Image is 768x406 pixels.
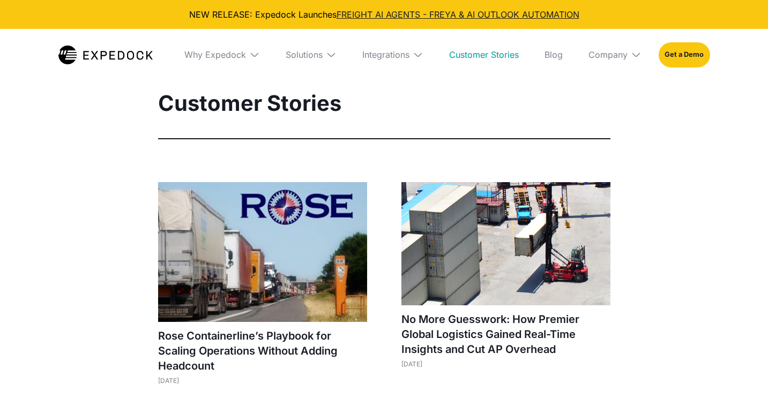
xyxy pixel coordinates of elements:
[9,9,759,20] div: NEW RELEASE: Expedock Launches
[286,49,323,60] div: Solutions
[158,377,367,385] div: [DATE]
[536,29,571,80] a: Blog
[401,312,610,357] h1: No More Guesswork: How Premier Global Logistics Gained Real-Time Insights and Cut AP Overhead
[158,182,367,395] a: Rose Containerline’s Playbook for Scaling Operations Without Adding Headcount[DATE]
[176,29,269,80] div: Why Expedock
[588,49,628,60] div: Company
[659,42,710,67] a: Get a Demo
[580,29,650,80] div: Company
[401,182,610,379] a: No More Guesswork: How Premier Global Logistics Gained Real-Time Insights and Cut AP Overhead[DATE]
[441,29,527,80] a: Customer Stories
[158,90,610,117] h1: Customer Stories
[354,29,432,80] div: Integrations
[401,360,610,368] div: [DATE]
[337,9,579,20] a: FREIGHT AI AGENTS - FREYA & AI OUTLOOK AUTOMATION
[158,328,367,373] h1: Rose Containerline’s Playbook for Scaling Operations Without Adding Headcount
[362,49,409,60] div: Integrations
[184,49,246,60] div: Why Expedock
[277,29,345,80] div: Solutions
